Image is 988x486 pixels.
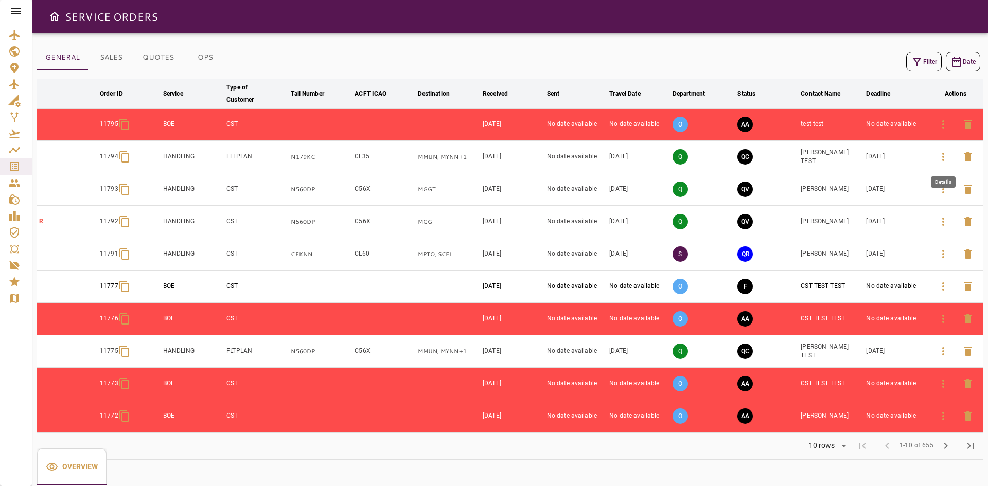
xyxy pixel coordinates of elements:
[226,81,287,106] span: Type of Customer
[801,87,854,100] span: Contact Name
[161,141,224,173] td: HANDLING
[224,173,289,206] td: CST
[481,141,545,173] td: [DATE]
[161,335,224,368] td: HANDLING
[483,87,508,100] div: Received
[931,307,956,331] button: Details
[864,271,928,303] td: No date available
[418,87,450,100] div: Destination
[224,368,289,400] td: CST
[946,52,980,71] button: Date
[545,368,607,400] td: No date available
[737,376,753,391] button: AWAITING ASSIGNMENT
[799,335,864,368] td: [PERSON_NAME] TEST
[352,173,415,206] td: C56X
[291,218,350,226] p: N560DP
[224,271,289,303] td: CST
[100,120,118,129] p: 11795
[956,177,980,202] button: Delete
[799,109,864,141] td: test test
[545,238,607,271] td: No date available
[545,400,607,433] td: No date available
[850,434,875,458] span: First Page
[799,206,864,238] td: [PERSON_NAME]
[864,109,928,141] td: No date available
[37,45,88,70] button: GENERAL
[481,271,545,303] td: [DATE]
[37,448,107,485] div: basic tabs example
[418,185,479,194] p: MGGT
[37,45,228,70] div: basic tabs example
[956,112,980,137] button: Delete
[100,152,118,161] p: 11794
[799,238,864,271] td: [PERSON_NAME]
[224,141,289,173] td: FLTPLAN
[931,404,956,428] button: Details
[940,440,952,452] span: chevron_right
[799,368,864,400] td: CST TEST TEST
[545,303,607,335] td: No date available
[899,441,933,451] span: 1-10 of 655
[161,206,224,238] td: HANDLING
[931,112,956,137] button: Details
[37,448,107,485] button: Overview
[875,434,899,458] span: Previous Page
[547,87,560,100] div: Sent
[161,303,224,335] td: BOE
[418,218,479,226] p: MGGT
[737,311,753,327] button: AWAITING ASSIGNMENT
[481,206,545,238] td: [DATE]
[100,87,136,100] span: Order ID
[100,185,118,193] p: 11793
[224,109,289,141] td: CST
[673,117,688,132] p: O
[737,246,753,262] button: QUOTE REQUESTED
[609,87,640,100] div: Travel Date
[801,87,840,100] div: Contact Name
[161,173,224,206] td: HANDLING
[481,400,545,433] td: [DATE]
[545,141,607,173] td: No date available
[958,434,983,458] span: Last Page
[224,238,289,271] td: CST
[673,376,688,391] p: O
[864,141,928,173] td: [DATE]
[866,87,890,100] div: Deadline
[418,250,479,259] p: MPTO, SCEL
[673,279,688,294] p: O
[799,141,864,173] td: [PERSON_NAME] TEST
[737,117,753,132] button: AWAITING ASSIGNMENT
[799,400,864,433] td: [PERSON_NAME]
[673,87,718,100] span: Department
[607,400,671,433] td: No date available
[673,214,688,229] p: Q
[100,217,118,226] p: 11792
[352,141,415,173] td: CL35
[607,335,671,368] td: [DATE]
[864,335,928,368] td: [DATE]
[226,81,273,106] div: Type of Customer
[481,238,545,271] td: [DATE]
[88,45,134,70] button: SALES
[864,303,928,335] td: No date available
[224,303,289,335] td: CST
[737,408,753,424] button: AWAITING ASSIGNMENT
[545,335,607,368] td: No date available
[483,87,521,100] span: Received
[607,238,671,271] td: [DATE]
[547,87,573,100] span: Sent
[737,344,753,359] button: QUOTE CREATED
[866,87,904,100] span: Deadline
[607,368,671,400] td: No date available
[956,404,980,428] button: Delete
[799,271,864,303] td: CST TEST TEST
[799,173,864,206] td: [PERSON_NAME]
[100,314,118,323] p: 11776
[864,206,928,238] td: [DATE]
[291,347,350,356] p: N560DP
[163,87,197,100] span: Service
[161,368,224,400] td: BOE
[100,249,118,258] p: 11791
[956,274,980,299] button: Delete
[799,303,864,335] td: CST TEST TEST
